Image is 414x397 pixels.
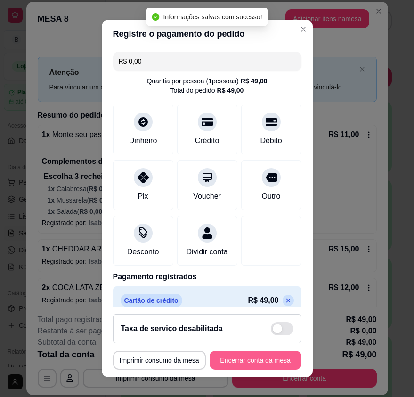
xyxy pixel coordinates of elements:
h2: Taxa de serviço desabilitada [121,323,223,334]
div: Voucher [193,191,221,202]
p: Cartão de crédito [121,294,182,307]
div: Desconto [127,246,159,258]
button: Imprimir consumo da mesa [113,351,206,370]
div: Dinheiro [129,135,157,146]
button: Close [296,22,311,37]
button: Encerrar conta da mesa [210,351,301,370]
div: R$ 49,00 [217,86,244,95]
header: Registre o pagamento do pedido [102,20,313,48]
input: Ex.: hambúrguer de cordeiro [119,52,296,71]
div: Outro [261,191,280,202]
div: Quantia por pessoa ( 1 pessoas) [146,76,267,86]
div: Dividir conta [186,246,227,258]
div: R$ 49,00 [241,76,268,86]
div: Total do pedido [170,86,244,95]
div: Pix [138,191,148,202]
span: check-circle [152,13,159,21]
p: Pagamento registrados [113,271,301,283]
div: Débito [260,135,282,146]
div: Crédito [195,135,219,146]
span: Informações salvas com sucesso! [163,13,262,21]
p: R$ 49,00 [248,295,279,306]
